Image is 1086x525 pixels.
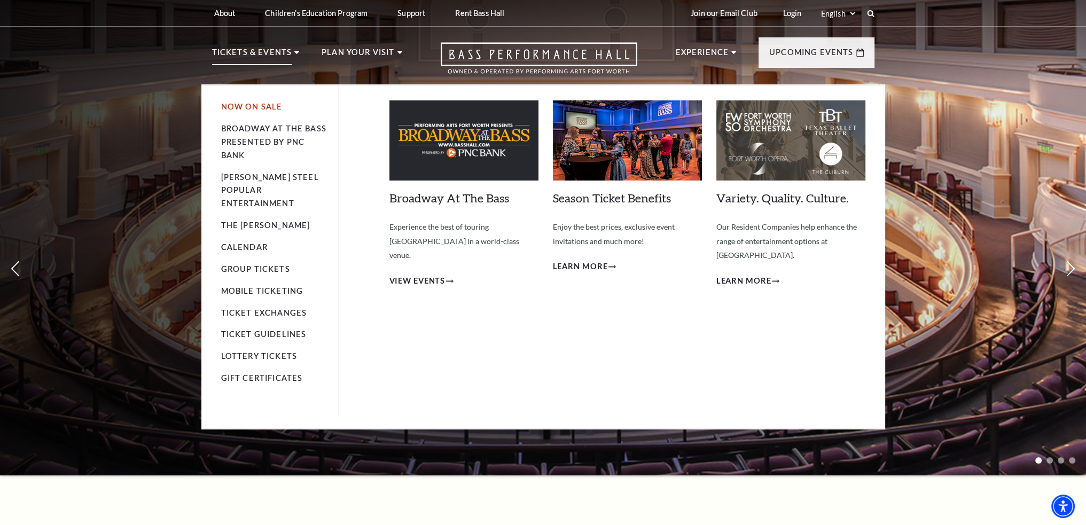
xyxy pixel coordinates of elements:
a: Mobile Ticketing [221,286,303,295]
div: Accessibility Menu [1051,495,1075,518]
a: Broadway At The Bass presented by PNC Bank [221,124,326,160]
a: Now On Sale [221,102,283,111]
p: Rent Bass Hall [455,9,504,18]
a: Open this option [402,42,676,84]
a: Learn More Variety. Quality. Culture. [716,275,780,288]
p: Tickets & Events [212,46,292,65]
p: Children's Education Program [265,9,368,18]
img: Season Ticket Benefits [553,100,702,181]
img: Variety. Quality. Culture. [716,100,865,181]
a: Gift Certificates [221,373,303,382]
a: Ticket Exchanges [221,308,307,317]
span: Learn More [716,275,771,288]
p: Our Resident Companies help enhance the range of entertainment options at [GEOGRAPHIC_DATA]. [716,220,865,263]
span: View Events [389,275,446,288]
p: About [214,9,236,18]
a: The [PERSON_NAME] [221,221,310,230]
a: Calendar [221,242,268,252]
a: Broadway At The Bass [389,191,509,205]
span: Learn More [553,260,608,273]
p: Support [397,9,425,18]
p: Experience the best of touring [GEOGRAPHIC_DATA] in a world-class venue. [389,220,538,263]
p: Upcoming Events [769,46,854,65]
a: Variety. Quality. Culture. [716,191,849,205]
p: Plan Your Visit [322,46,395,65]
a: View Events [389,275,454,288]
select: Select: [819,9,857,19]
a: Group Tickets [221,264,290,273]
p: Enjoy the best prices, exclusive event invitations and much more! [553,220,702,248]
a: Lottery Tickets [221,351,298,361]
a: Ticket Guidelines [221,330,307,339]
a: Season Ticket Benefits [553,191,671,205]
img: Broadway At The Bass [389,100,538,181]
p: Experience [676,46,729,65]
a: [PERSON_NAME] Steel Popular Entertainment [221,173,319,208]
a: Learn More Season Ticket Benefits [553,260,616,273]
